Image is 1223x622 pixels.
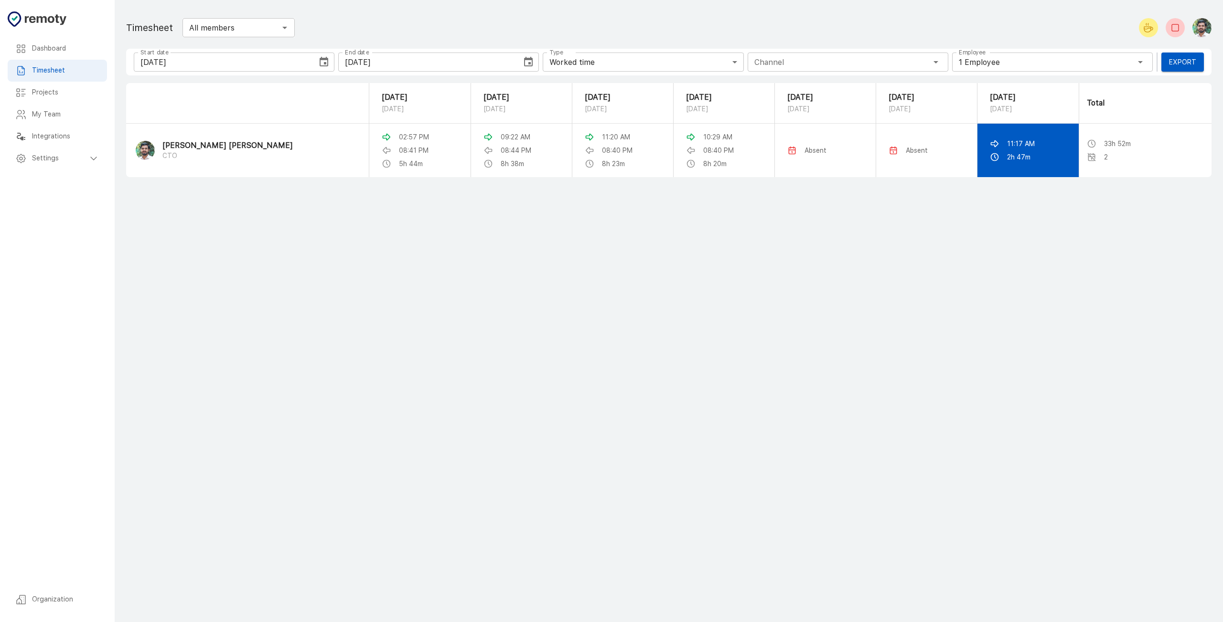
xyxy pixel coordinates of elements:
[549,48,563,56] label: Type
[345,48,369,56] label: End date
[126,83,1212,177] table: sticky table
[585,103,661,115] p: [DATE]
[140,48,169,56] label: Start date
[990,103,1066,115] p: [DATE]
[32,65,99,76] h6: Timesheet
[1166,18,1185,37] button: Check-out
[8,82,107,104] div: Projects
[32,87,99,98] h6: Projects
[32,131,99,142] h6: Integrations
[602,132,630,142] p: 11:20 AM
[338,53,515,72] input: mm/dd/yyyy
[8,60,107,82] div: Timesheet
[483,103,559,115] p: [DATE]
[602,146,633,155] p: 08:40 PM
[162,140,293,151] p: [PERSON_NAME] [PERSON_NAME]
[8,104,107,126] div: My Team
[8,148,107,169] div: Settings
[519,53,538,72] button: Choose date, selected date is Aug 18, 2025
[382,92,458,103] p: [DATE]
[1139,18,1158,37] button: Start your break
[889,103,965,115] p: [DATE]
[703,146,734,155] p: 08:40 PM
[602,159,625,169] p: 8h 23m
[543,53,743,72] div: Worked time
[703,132,732,142] p: 10:29 AM
[501,146,531,155] p: 08:44 PM
[8,38,107,60] div: Dashboard
[136,141,155,160] img: Muhammed Afsal Villan
[278,21,291,34] button: Open
[686,103,762,115] p: [DATE]
[126,20,173,35] h1: Timesheet
[805,146,826,155] p: Absent
[1007,139,1035,148] p: 11:17 AM
[787,103,863,115] p: [DATE]
[906,146,928,155] p: Absent
[1007,152,1030,162] p: 2h 47m
[959,48,986,56] label: Employee
[8,589,107,611] div: Organization
[32,153,88,164] h6: Settings
[1189,14,1212,41] button: Muhammed Afsal Villan
[8,126,107,148] div: Integrations
[32,43,99,54] h6: Dashboard
[889,92,965,103] p: [DATE]
[399,146,429,155] p: 08:41 PM
[1087,97,1204,109] p: Total
[483,92,559,103] p: [DATE]
[1104,139,1131,148] p: 33h 52m
[686,92,762,103] p: [DATE]
[32,109,99,120] h6: My Team
[1104,152,1108,162] p: 2
[501,132,530,142] p: 09:22 AM
[1192,18,1212,37] img: Muhammed Afsal Villan
[399,132,429,142] p: 02:57 PM
[382,103,458,115] p: [DATE]
[1161,53,1204,72] button: Export
[399,159,423,169] p: 5h 44m
[134,53,311,72] input: mm/dd/yyyy
[990,92,1066,103] p: [DATE]
[501,159,524,169] p: 8h 38m
[787,92,863,103] p: [DATE]
[162,151,293,160] p: CTO
[703,159,727,169] p: 8h 20m
[314,53,333,72] button: Choose date, selected date is Aug 12, 2025
[585,92,661,103] p: [DATE]
[32,594,99,605] h6: Organization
